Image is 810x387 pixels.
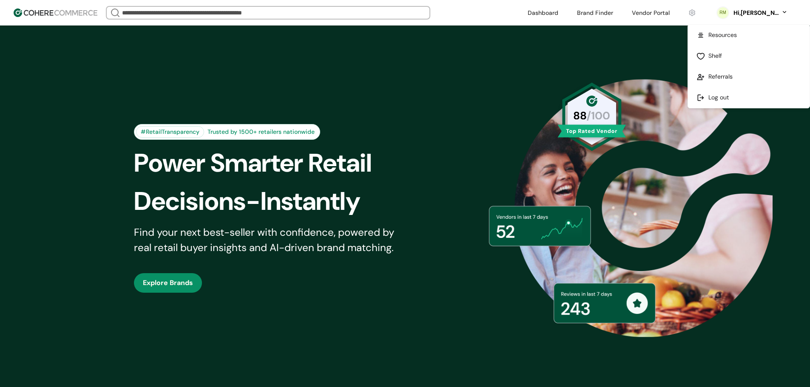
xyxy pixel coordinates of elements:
div: Hi, [PERSON_NAME] [733,8,779,17]
div: Find your next best-seller with confidence, powered by real retail buyer insights and AI-driven b... [134,225,405,255]
div: #RetailTransparency [136,126,204,138]
img: Cohere Logo [14,8,97,17]
div: Trusted by 1500+ retailers nationwide [204,127,318,136]
button: Explore Brands [134,273,202,293]
svg: 0 percent [716,6,729,19]
div: Power Smarter Retail [134,144,420,182]
div: Decisions-Instantly [134,182,420,220]
button: Hi,[PERSON_NAME] [733,8,788,17]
